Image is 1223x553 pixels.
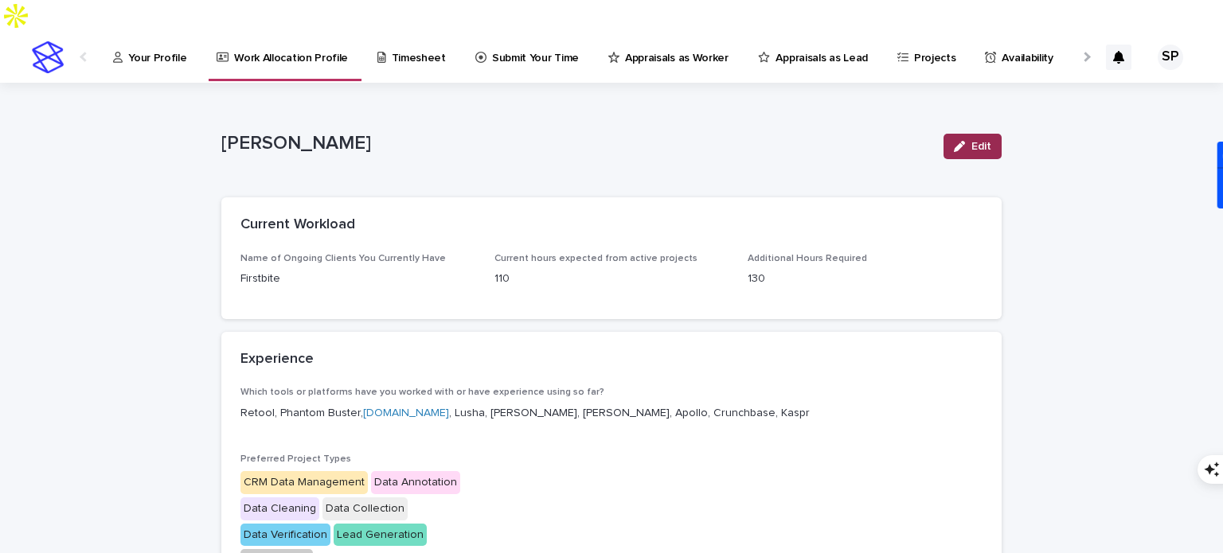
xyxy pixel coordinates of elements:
[756,32,875,81] a: Appraisals as Lead
[1158,45,1183,70] div: SP
[240,271,475,287] p: Firstbite
[392,32,446,65] p: Timesheet
[371,471,460,494] div: Data Annotation
[376,32,453,81] a: Timesheet
[240,497,319,520] div: Data Cleaning
[914,32,956,65] p: Projects
[944,134,1002,159] button: Edit
[111,32,194,81] a: Your Profile
[240,524,330,547] div: Data Verification
[221,132,931,155] p: [PERSON_NAME]
[240,351,314,368] h2: Experience
[494,271,729,287] p: 110
[971,141,991,152] span: Edit
[240,254,446,263] span: Name of Ongoing Clients You Currently Have
[240,454,351,464] span: Preferred Project Types
[748,254,867,263] span: Additional Hours Required
[334,524,427,547] div: Lead Generation
[607,32,736,81] a: Appraisals as Worker
[896,32,963,81] a: Projects
[32,41,64,73] img: stacker-logo-s-only.png
[625,32,729,65] p: Appraisals as Worker
[240,405,983,422] p: Retool, Phantom Buster, , Lusha, [PERSON_NAME], [PERSON_NAME], Apollo, Crunchbase, Kaspr
[494,254,697,263] span: Current hours expected from active projects
[240,216,355,234] h2: Current Workload
[215,32,356,79] a: Work Allocation Profile
[240,471,368,494] div: CRM Data Management
[776,32,867,65] p: Appraisals as Lead
[234,32,348,65] p: Work Allocation Profile
[128,32,186,65] p: Your Profile
[748,271,983,287] p: 130
[240,387,604,397] span: Which tools or platforms have you worked with or have experience using so far?
[1002,32,1053,65] p: Availability
[492,32,579,65] p: Submit Your Time
[363,407,449,419] a: [DOMAIN_NAME]
[322,497,408,520] div: Data Collection
[474,32,586,81] a: Submit Your Time
[983,32,1060,81] a: Availability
